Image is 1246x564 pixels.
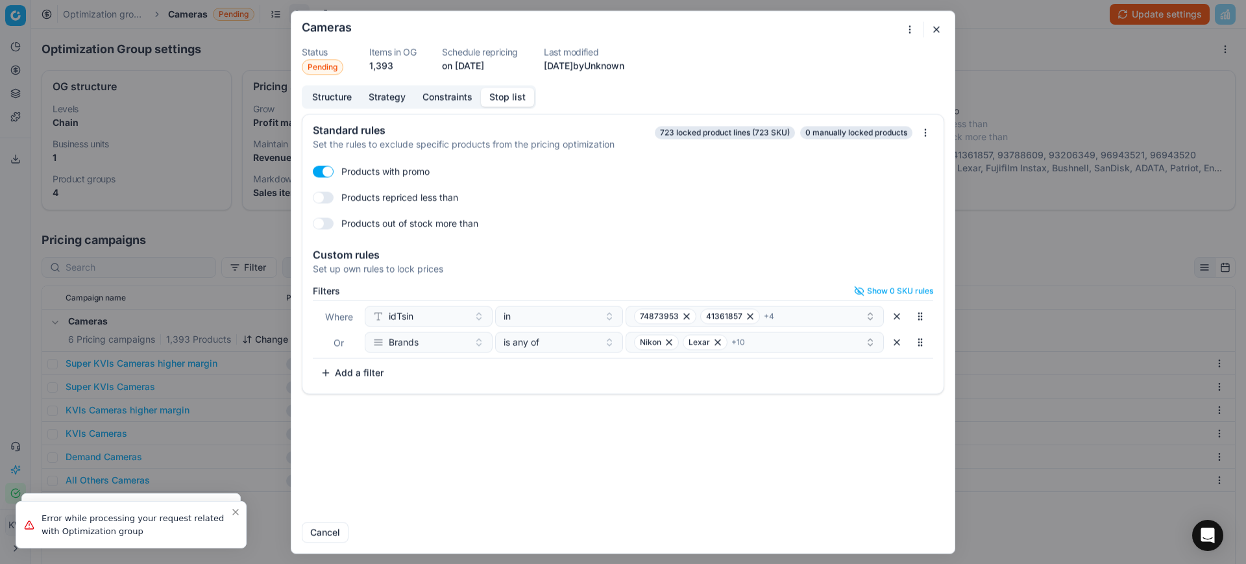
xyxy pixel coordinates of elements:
[302,21,352,33] h2: Cameras
[360,88,414,106] button: Strategy
[544,59,624,72] p: [DATE] by Unknown
[389,336,419,349] span: Brands
[302,522,348,543] button: Cancel
[640,337,661,347] span: Nikon
[304,88,360,106] button: Structure
[302,59,343,75] span: Pending
[800,126,912,139] span: 0 manually locked products
[504,336,539,349] span: is any of
[313,249,933,260] div: Custom rules
[854,286,933,296] button: Show 0 SKU rules
[389,310,413,323] span: idTsin
[325,311,353,322] span: Where
[706,311,742,321] span: 41361857
[626,332,884,352] button: NikonLexar+10
[689,337,710,347] span: Lexar
[313,125,652,135] div: Standard rules
[334,337,344,348] span: Or
[313,286,340,295] label: Filters
[504,310,511,323] span: in
[341,165,430,178] label: Products with promo
[544,47,624,56] dt: Last modified
[442,60,484,71] span: on [DATE]
[655,126,795,139] span: 723 locked product lines (723 SKU)
[341,191,458,204] label: Products repriced less than
[302,47,343,56] dt: Status
[313,262,933,275] div: Set up own rules to lock prices
[481,88,534,106] button: Stop list
[414,88,481,106] button: Constraints
[313,138,652,151] div: Set the rules to exclude specific products from the pricing optimization
[764,311,774,321] span: + 4
[626,306,884,326] button: 7487395341361857+4
[442,47,518,56] dt: Schedule repricing
[369,60,393,71] span: 1,393
[341,217,478,230] label: Products out of stock more than
[640,311,679,321] span: 74873953
[313,362,391,383] button: Add a filter
[369,47,416,56] dt: Items in OG
[731,337,745,347] span: + 10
